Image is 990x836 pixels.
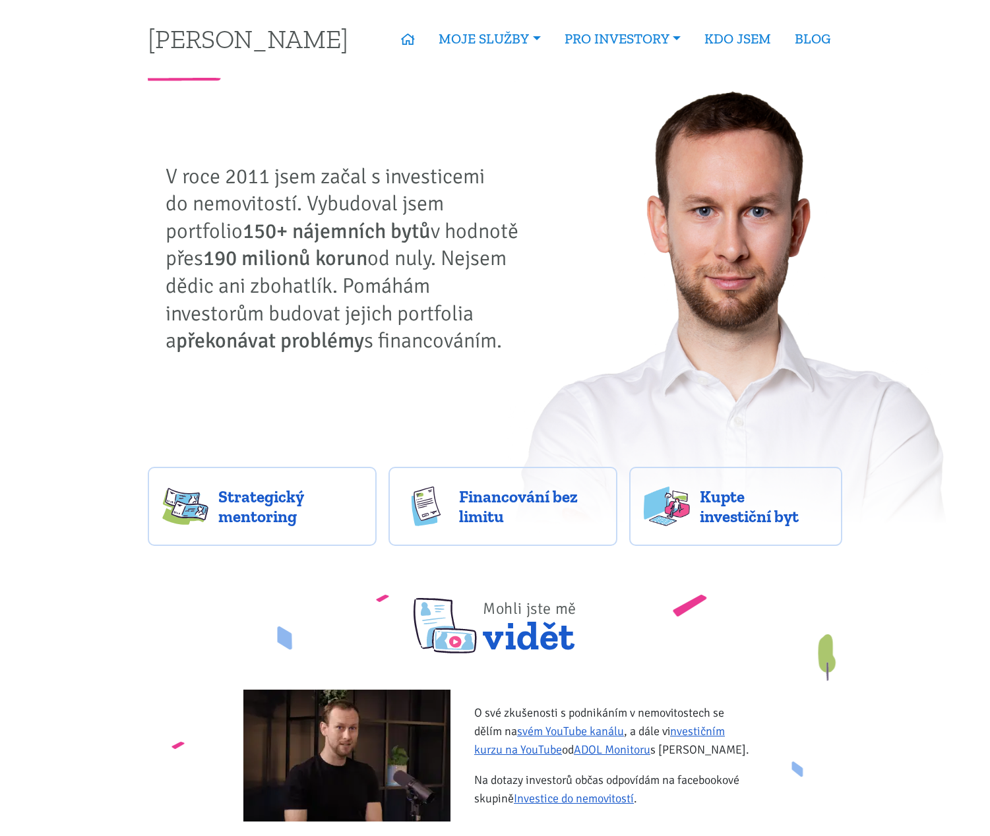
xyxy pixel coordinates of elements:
a: MOJE SLUŽBY [427,24,552,54]
a: Investice do nemovitostí [514,791,634,806]
img: strategy [162,487,208,526]
a: svém YouTube kanálu [517,724,624,738]
span: vidět [483,582,576,653]
a: ADOL Monitoru [574,742,650,757]
a: PRO INVESTORY [553,24,693,54]
p: O své zkušenosti s podnikáním v nemovitostech se dělím na , a dále v od s [PERSON_NAME]. [474,703,753,759]
span: Strategický mentoring [218,487,362,526]
a: KDO JSEM [693,24,783,54]
span: Mohli jste mě [483,599,576,618]
strong: 150+ nájemních bytů [243,218,431,244]
span: Financování bez limitu [459,487,603,526]
a: Financování bez limitu [388,467,617,546]
p: Na dotazy investorů občas odpovídám na facebookové skupině . [474,771,753,808]
a: Strategický mentoring [148,467,377,546]
strong: 190 milionů korun [203,245,367,271]
span: Kupte investiční byt [700,487,828,526]
strong: překonávat problémy [176,328,364,353]
a: BLOG [783,24,842,54]
a: Kupte investiční byt [629,467,842,546]
img: flats [644,487,690,526]
a: [PERSON_NAME] [148,26,348,51]
p: V roce 2011 jsem začal s investicemi do nemovitostí. Vybudoval jsem portfolio v hodnotě přes od n... [166,163,528,355]
img: finance [403,487,449,526]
